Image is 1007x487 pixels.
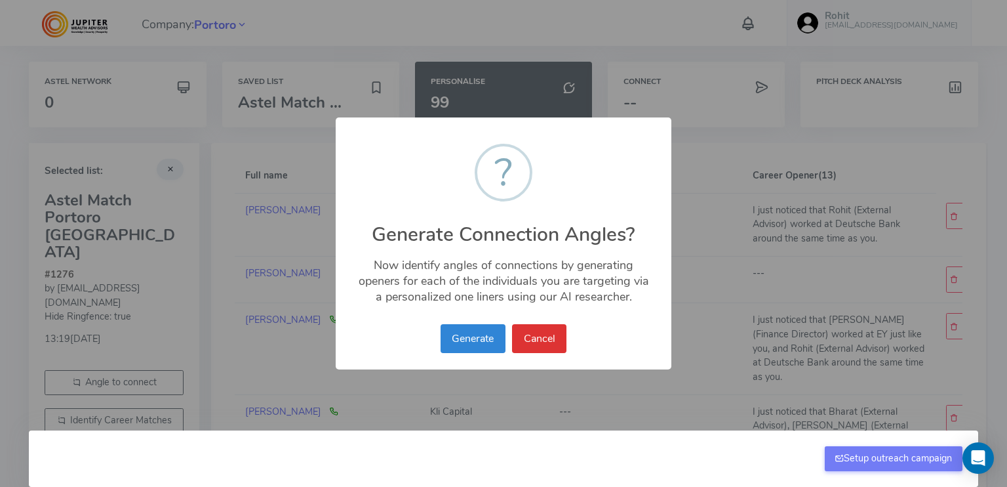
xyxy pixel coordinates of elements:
[336,245,671,308] div: Now identify angles of connections by generating openers for each of the individuals you are targ...
[336,208,671,245] h2: Generate Connection Angles?
[825,446,962,471] button: Setup outreach campaign
[512,324,566,353] button: Cancel
[441,324,505,353] button: Generate
[962,442,994,474] div: Open Intercom Messenger
[495,146,513,199] div: ?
